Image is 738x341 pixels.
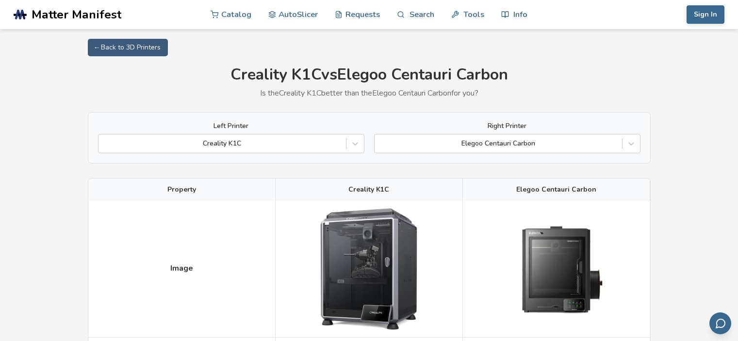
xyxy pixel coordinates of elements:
[88,66,651,84] h1: Creality K1C vs Elegoo Centauri Carbon
[88,39,168,56] a: ← Back to 3D Printers
[98,122,364,130] label: Left Printer
[709,312,731,334] button: Send feedback via email
[516,186,596,194] span: Elegoo Centauri Carbon
[348,186,389,194] span: Creality K1C
[508,213,605,325] img: Elegoo Centauri Carbon
[374,122,640,130] label: Right Printer
[32,8,121,21] span: Matter Manifest
[320,208,417,330] img: Creality K1C
[170,264,193,273] span: Image
[88,89,651,97] p: Is the Creality K1C better than the Elegoo Centauri Carbon for you?
[167,186,196,194] span: Property
[103,140,105,147] input: Creality K1C
[687,5,724,24] button: Sign In
[379,140,381,147] input: Elegoo Centauri Carbon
